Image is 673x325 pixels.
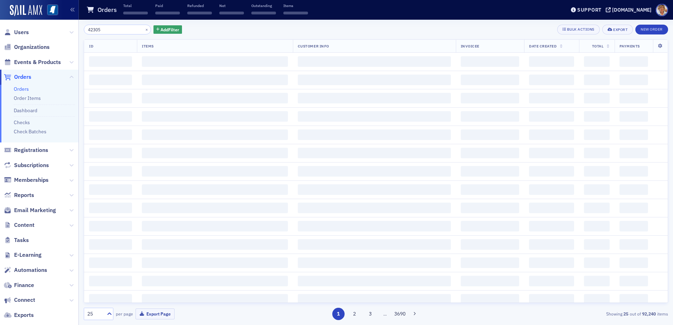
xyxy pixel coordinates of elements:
[529,93,574,103] span: ‌
[298,93,451,103] span: ‌
[142,221,288,231] span: ‌
[14,146,48,154] span: Registrations
[153,25,182,34] button: AddFilter
[619,148,648,158] span: ‌
[619,93,648,103] span: ‌
[461,184,519,195] span: ‌
[219,3,244,8] p: Net
[584,166,610,177] span: ‌
[298,129,451,140] span: ‌
[619,221,648,231] span: ‌
[529,148,574,158] span: ‌
[14,73,31,81] span: Orders
[298,239,451,250] span: ‌
[142,111,288,122] span: ‌
[298,44,329,49] span: Customer Info
[529,184,574,195] span: ‌
[14,281,34,289] span: Finance
[461,56,519,67] span: ‌
[47,5,58,15] img: SailAMX
[529,75,574,85] span: ‌
[187,3,212,8] p: Refunded
[89,129,132,140] span: ‌
[142,166,288,177] span: ‌
[14,206,56,214] span: Email Marketing
[461,93,519,103] span: ‌
[10,5,42,16] img: SailAMX
[219,12,244,14] span: ‌
[298,166,451,177] span: ‌
[584,148,610,158] span: ‌
[14,221,34,229] span: Content
[251,3,276,8] p: Outstanding
[142,148,288,158] span: ‌
[89,44,93,49] span: ID
[635,25,668,34] button: New Order
[14,58,61,66] span: Events & Products
[619,239,648,250] span: ‌
[4,28,29,36] a: Users
[89,184,132,195] span: ‌
[584,129,610,140] span: ‌
[14,296,35,304] span: Connect
[298,294,451,305] span: ‌
[187,12,212,14] span: ‌
[529,111,574,122] span: ‌
[89,75,132,85] span: ‌
[4,236,29,244] a: Tasks
[619,129,648,140] span: ‌
[529,257,574,268] span: ‌
[641,311,657,317] strong: 92,240
[380,311,390,317] span: …
[142,44,154,49] span: Items
[577,7,602,13] div: Support
[298,111,451,122] span: ‌
[4,43,50,51] a: Organizations
[529,221,574,231] span: ‌
[461,148,519,158] span: ‌
[89,294,132,305] span: ‌
[461,239,519,250] span: ‌
[584,111,610,122] span: ‌
[584,257,610,268] span: ‌
[142,93,288,103] span: ‌
[4,311,34,319] a: Exports
[584,239,610,250] span: ‌
[89,93,132,103] span: ‌
[84,25,151,34] input: Search…
[89,203,132,213] span: ‌
[619,44,640,49] span: Payments
[87,310,103,318] div: 25
[123,12,148,14] span: ‌
[142,276,288,286] span: ‌
[4,206,56,214] a: Email Marketing
[332,308,345,320] button: 1
[89,276,132,286] span: ‌
[14,43,50,51] span: Organizations
[619,203,648,213] span: ‌
[619,166,648,177] span: ‌
[4,296,35,304] a: Connect
[89,239,132,250] span: ‌
[298,221,451,231] span: ‌
[584,294,610,305] span: ‌
[584,56,610,67] span: ‌
[89,56,132,67] span: ‌
[584,203,610,213] span: ‌
[529,44,556,49] span: Date Created
[619,294,648,305] span: ‌
[4,73,31,81] a: Orders
[14,266,47,274] span: Automations
[529,294,574,305] span: ‌
[123,3,148,8] p: Total
[529,166,574,177] span: ‌
[461,166,519,177] span: ‌
[14,119,30,126] a: Checks
[557,25,600,34] button: Bulk Actions
[461,111,519,122] span: ‌
[592,44,604,49] span: Total
[14,176,49,184] span: Memberships
[142,56,288,67] span: ‌
[155,12,180,14] span: ‌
